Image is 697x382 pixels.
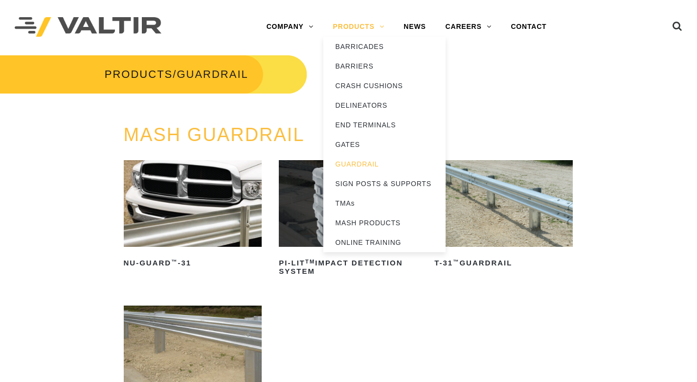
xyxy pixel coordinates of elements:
h2: T-31 Guardrail [434,256,573,271]
a: COMPANY [257,17,323,37]
a: DELINEATORS [323,95,446,115]
sup: ™ [453,259,459,264]
a: PI-LITTMImpact Detection System [279,160,417,279]
a: CONTACT [501,17,556,37]
a: MASH GUARDRAIL [124,124,305,145]
a: TMAs [323,193,446,213]
a: END TERMINALS [323,115,446,135]
span: GUARDRAIL [177,68,248,80]
a: SIGN POSTS & SUPPORTS [323,174,446,193]
a: BARRIERS [323,56,446,76]
img: Valtir [15,17,161,37]
a: PRODUCTS [105,68,173,80]
a: PRODUCTS [323,17,394,37]
a: NEWS [394,17,435,37]
a: BARRICADES [323,37,446,56]
a: MASH PRODUCTS [323,213,446,233]
h2: PI-LIT Impact Detection System [279,256,417,279]
a: CAREERS [436,17,501,37]
sup: TM [305,259,315,264]
a: CRASH CUSHIONS [323,76,446,95]
a: GUARDRAIL [323,154,446,174]
a: T-31™Guardrail [434,160,573,271]
a: ONLINE TRAINING [323,233,446,252]
a: GATES [323,135,446,154]
a: NU-GUARD™-31 [124,160,262,271]
h2: NU-GUARD -31 [124,256,262,271]
sup: ™ [171,259,178,264]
